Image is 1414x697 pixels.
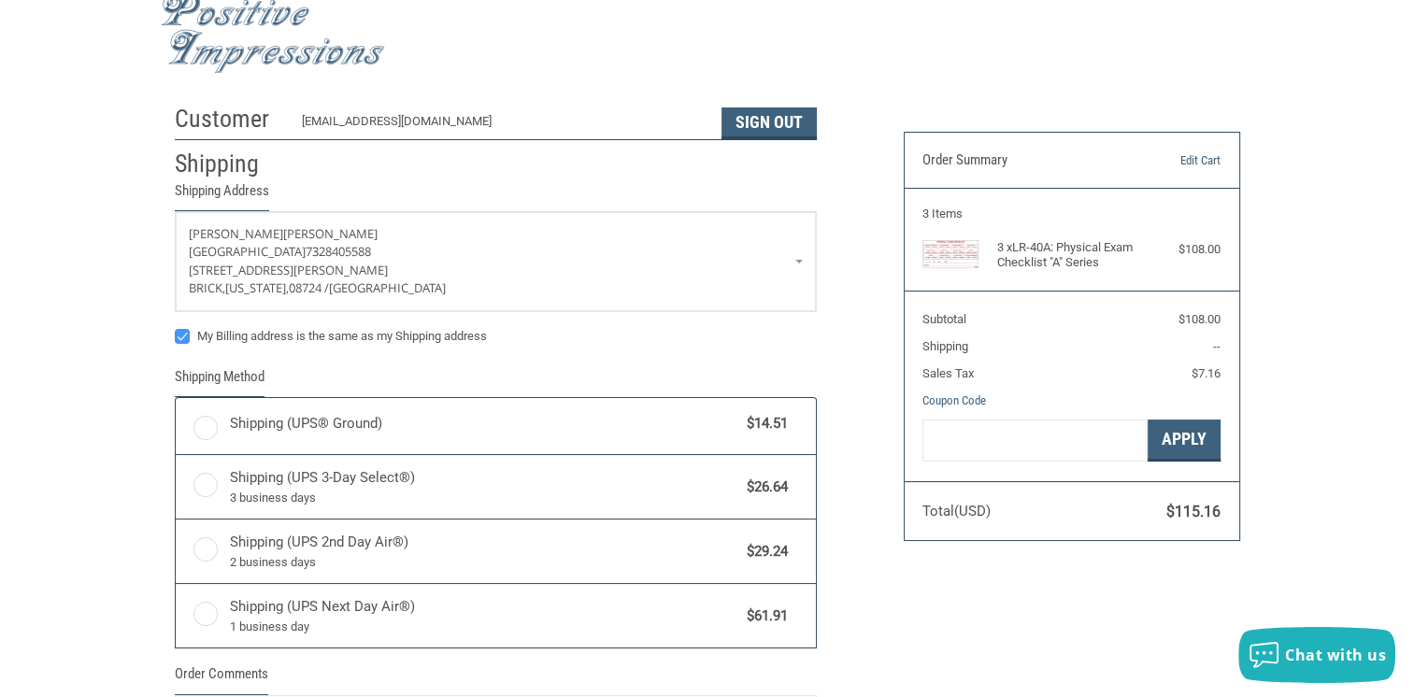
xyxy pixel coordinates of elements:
[283,225,378,242] span: [PERSON_NAME]
[230,553,738,572] span: 2 business days
[306,243,371,260] span: 7328405588
[738,605,789,627] span: $61.91
[176,212,816,311] a: Enter or select a different address
[230,489,738,507] span: 3 business days
[922,151,1125,170] h3: Order Summary
[1192,366,1221,380] span: $7.16
[1146,240,1221,259] div: $108.00
[175,663,268,694] legend: Order Comments
[1125,151,1221,170] a: Edit Cart
[738,541,789,562] span: $29.24
[1285,645,1386,665] span: Chat with us
[1148,420,1221,462] button: Apply
[922,339,968,353] span: Shipping
[189,262,388,278] span: [STREET_ADDRESS][PERSON_NAME]
[922,206,1221,221] h3: 3 Items
[329,279,446,296] span: [GEOGRAPHIC_DATA]
[230,532,738,571] span: Shipping (UPS 2nd Day Air®)
[738,413,789,434] span: $14.51
[1213,339,1221,353] span: --
[230,413,738,434] span: Shipping (UPS® Ground)
[302,112,703,139] div: [EMAIL_ADDRESS][DOMAIN_NAME]
[175,149,284,179] h2: Shipping
[175,104,284,135] h2: Customer
[1166,503,1221,520] span: $115.16
[1178,312,1221,326] span: $108.00
[225,279,289,296] span: [US_STATE],
[189,279,225,296] span: Brick,
[175,329,817,344] label: My Billing address is the same as my Shipping address
[922,366,974,380] span: Sales Tax
[230,596,738,635] span: Shipping (UPS Next Day Air®)
[922,312,966,326] span: Subtotal
[922,503,991,519] span: Total (USD)
[175,180,269,211] legend: Shipping Address
[738,477,789,498] span: $26.64
[289,279,329,296] span: 08724 /
[189,225,283,242] span: [PERSON_NAME]
[189,243,306,260] span: [GEOGRAPHIC_DATA]
[922,393,986,407] a: Coupon Code
[721,107,817,139] button: Sign Out
[997,240,1142,271] h4: 3 x LR-40A: Physical Exam Checklist "A" Series
[922,420,1148,462] input: Gift Certificate or Coupon Code
[230,618,738,636] span: 1 business day
[175,366,264,397] legend: Shipping Method
[1238,627,1395,683] button: Chat with us
[230,467,738,506] span: Shipping (UPS 3-Day Select®)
